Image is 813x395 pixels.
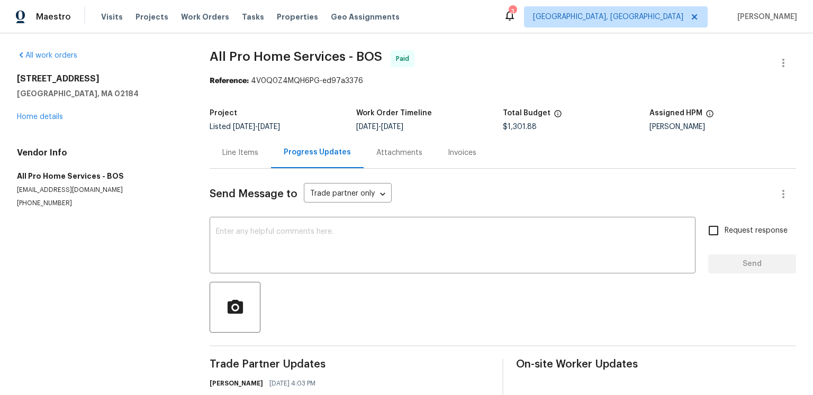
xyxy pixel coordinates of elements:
div: Trade partner only [304,186,392,203]
span: [DATE] [356,123,378,131]
span: Send Message to [210,189,297,199]
div: Line Items [222,148,258,158]
span: The total cost of line items that have been proposed by Opendoor. This sum includes line items th... [554,109,562,123]
h4: Vendor Info [17,148,184,158]
span: Visits [101,12,123,22]
h2: [STREET_ADDRESS] [17,74,184,84]
div: 4V0Q0Z4MQH6PG-ed97a3376 [210,76,796,86]
span: Maestro [36,12,71,22]
h5: [GEOGRAPHIC_DATA], MA 02184 [17,88,184,99]
span: [DATE] [381,123,403,131]
span: On-site Worker Updates [516,359,796,370]
a: All work orders [17,52,77,59]
h5: Total Budget [503,109,550,117]
div: 3 [509,6,516,17]
span: - [356,123,403,131]
span: Work Orders [181,12,229,22]
div: [PERSON_NAME] [649,123,796,131]
div: Attachments [376,148,422,158]
span: Listed [210,123,280,131]
span: [DATE] [258,123,280,131]
h5: Assigned HPM [649,109,702,117]
span: Tasks [242,13,264,21]
span: Trade Partner Updates [210,359,490,370]
a: Home details [17,113,63,121]
span: All Pro Home Services - BOS [210,50,382,63]
span: Properties [277,12,318,22]
span: - [233,123,280,131]
span: Paid [396,53,413,64]
span: [PERSON_NAME] [733,12,797,22]
span: Geo Assignments [331,12,400,22]
span: [GEOGRAPHIC_DATA], [GEOGRAPHIC_DATA] [533,12,683,22]
span: Request response [725,225,788,236]
span: [DATE] [233,123,255,131]
div: Invoices [448,148,476,158]
p: [PHONE_NUMBER] [17,199,184,208]
h5: Project [210,109,237,117]
b: Reference: [210,77,249,85]
span: $1,301.88 [503,123,537,131]
div: Progress Updates [284,147,351,158]
h6: [PERSON_NAME] [210,378,263,389]
span: The hpm assigned to this work order. [706,109,714,123]
span: Projects [135,12,168,22]
p: [EMAIL_ADDRESS][DOMAIN_NAME] [17,186,184,195]
span: [DATE] 4:03 PM [269,378,315,389]
h5: All Pro Home Services - BOS [17,171,184,181]
h5: Work Order Timeline [356,109,432,117]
